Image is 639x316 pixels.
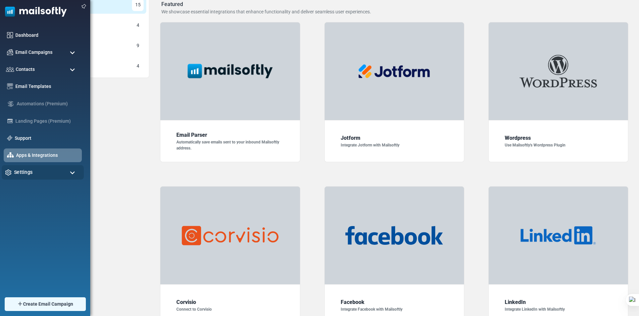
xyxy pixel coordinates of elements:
[15,32,78,39] a: Dashboard
[505,142,612,148] div: Use Mailsoftly's Wordpress Plugin
[341,306,448,312] div: Integrate Facebook with Mailsoftly
[7,32,13,38] img: dashboard-icon.svg
[5,169,12,176] img: settings-icon.svg
[14,169,33,176] span: Settings
[132,60,144,72] div: 4
[341,142,448,148] div: Integrate Jotform with Mailsoftly
[161,0,627,8] div: Featured
[7,49,13,55] img: campaigns-icon.png
[176,131,284,139] div: Email Parser
[7,100,14,108] img: workflow.svg
[176,139,284,151] div: Automatically save emails sent to your inbound Mailsoftly address.
[176,306,284,312] div: Connect to Corvisio
[7,135,12,141] img: support-icon.svg
[6,67,14,72] img: contacts-icon.svg
[161,8,627,15] div: We showcase essential integrations that enhance functionality and deliver seamless user experiences.
[15,83,78,90] a: Email Templates
[7,83,13,89] img: email-templates-icon.svg
[15,49,52,56] span: Email Campaigns
[132,19,144,31] div: 4
[341,298,448,306] div: Facebook
[7,118,13,124] img: landing_pages.svg
[16,66,35,73] span: Contacts
[505,298,612,306] div: LinkedIn
[505,134,612,142] div: Wordpress
[505,306,612,312] div: Integrate LinkedIn with Mailsoftly
[23,301,73,308] span: Create Email Campaign
[341,134,448,142] div: Jotform
[132,39,144,52] div: 9
[176,298,284,306] div: Corvisio
[15,135,78,142] a: Support
[16,152,78,159] a: Apps & Integrations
